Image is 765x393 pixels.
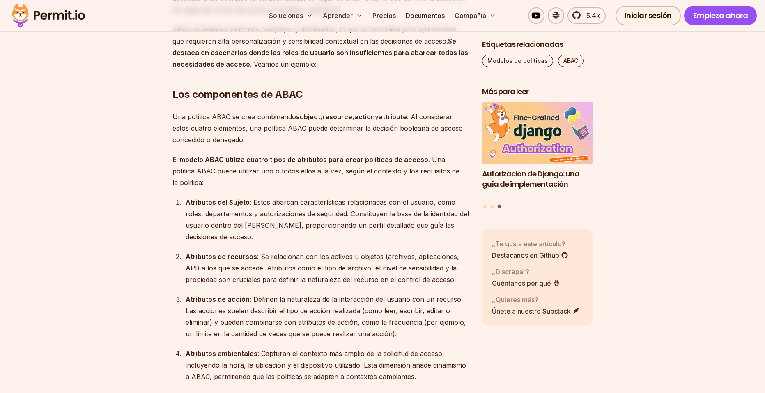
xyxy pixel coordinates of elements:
[402,7,448,24] a: Documentos
[172,113,463,144] font: . Al considerar estos cuatro elementos, una política ABAC puede determinar la decisión booleana d...
[172,88,303,100] font: Los componentes de ABAC
[369,7,399,24] a: Precios
[492,306,580,316] a: Únete a nuestro Substack
[451,7,499,24] button: Compañía
[266,7,316,24] button: Soluciones
[172,25,457,45] font: ABAC se adapta a entornos complejos y distribuidos, lo que lo hace ideal para aplicaciones que re...
[482,39,563,49] font: Etiquetas relacionadas
[172,155,428,164] font: El modelo ABAC utiliza cuatro tipos de atributos para crear políticas de acceso
[625,10,672,21] font: Iniciar sesión
[498,205,501,208] button: Ir a la diapositiva 3
[492,250,568,260] a: Destacanos en Github
[186,295,250,303] font: Atributos de acción
[352,113,354,121] font: ,
[372,12,396,20] font: Precios
[455,12,486,20] font: Compañía
[186,198,250,206] font: Atributos del Sujeto
[322,113,352,121] font: resource
[482,102,593,164] img: Autorización de Django: una guía de implementación
[354,113,375,121] font: action
[186,252,459,284] font: : Se relacionan con los activos u objetos (archivos, aplicaciones, API) a los que se accede. Atri...
[186,349,466,381] font: : Capturan el contexto más amplio de la solicitud de acceso, incluyendo la hora, la ubicación y e...
[482,169,579,189] font: Autorización de Django: una guía de implementación
[491,205,494,208] button: Ir a la diapositiva 2
[684,6,757,25] a: Empieza ahora
[296,113,320,121] font: subject
[586,12,600,20] font: 5.4k
[492,268,529,276] font: ¿Discrepar?
[379,113,407,121] font: attribute
[186,307,466,338] font: Las acciones suelen describir el tipo de acción realizada (como leer, escribir, editar o eliminar...
[250,295,463,303] font: : Definen la naturaleza de la interacción del usuario con un recurso.
[269,12,303,20] font: Soluciones
[172,155,459,187] font: . Una política ABAC puede utilizar uno o todos ellos a la vez, según el contexto y los requisitos...
[186,349,257,358] font: Atributos ambientales
[406,12,445,20] font: Documentos
[482,102,593,200] a: Autorización de Django: una guía de implementaciónAutorización de Django: una guía de implementación
[487,57,548,64] font: Modelos de políticas
[616,6,681,25] a: Iniciar sesión
[319,7,366,24] button: Aprender
[482,102,593,200] li: 3 de 3
[563,57,578,64] font: ABAC
[558,55,584,67] a: ABAC
[375,113,379,121] font: y
[172,113,296,121] font: Una política ABAC se crea combinando
[323,12,353,20] font: Aprender
[492,296,538,304] font: ¿Quieres más?
[172,37,468,68] font: Se destaca en escenarios donde los roles de usuario son insuficientes para abarcar todas las nece...
[250,60,317,68] font: . Veamos un ejemplo:
[492,278,560,288] a: Cuéntanos por qué
[482,55,553,67] a: Modelos de políticas
[186,252,257,261] font: Atributos de recursos
[567,7,606,24] a: 5.4k
[186,198,469,241] font: : Estos abarcan características relacionadas con el usuario, como roles, departamentos y autoriza...
[483,205,487,208] button: Ir a la diapositiva 1
[693,10,748,21] font: Empieza ahora
[482,102,593,210] div: Publicaciones
[8,2,89,30] img: Logotipo del permiso
[492,240,565,248] font: ¿Te gusta este artículo?
[320,113,322,121] font: ,
[482,86,528,97] font: Más para leer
